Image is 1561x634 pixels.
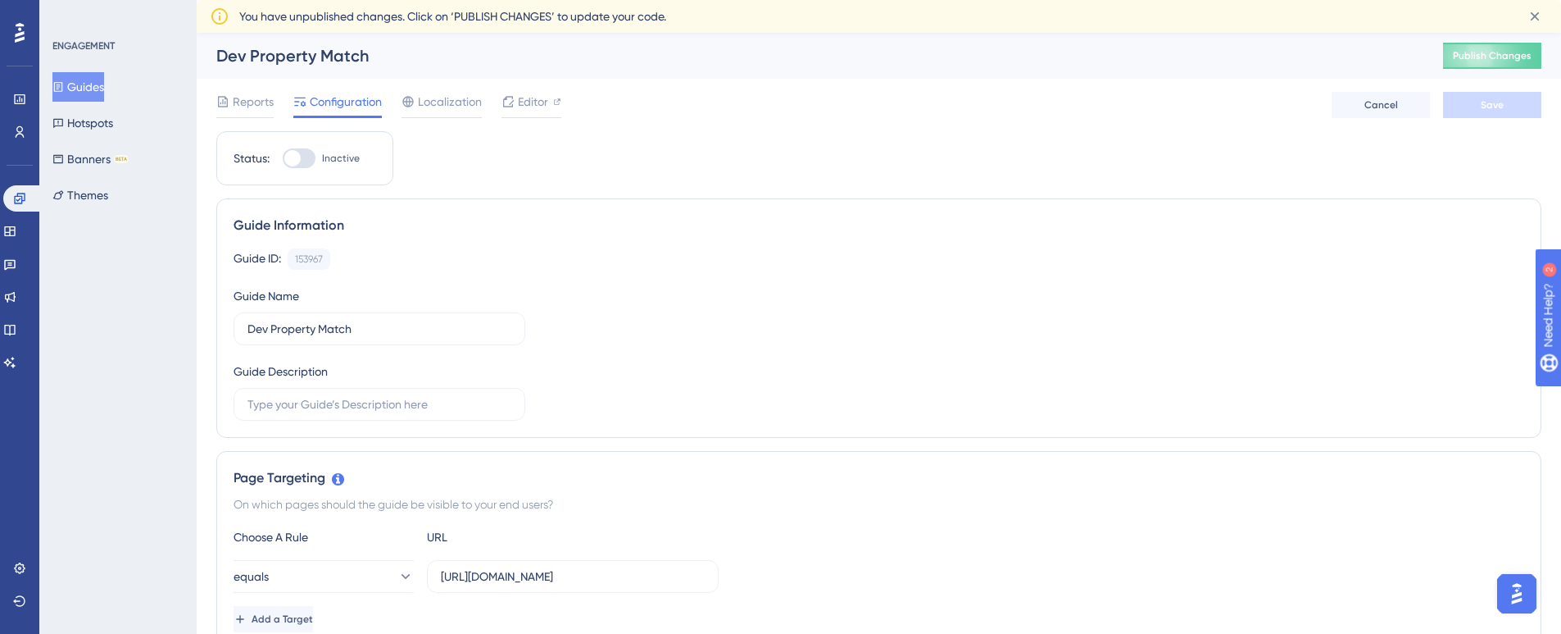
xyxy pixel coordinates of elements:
[234,362,328,381] div: Guide Description
[1443,92,1541,118] button: Save
[322,152,360,165] span: Inactive
[234,560,414,593] button: equals
[234,249,281,270] div: Guide ID:
[234,468,1524,488] div: Page Targeting
[39,4,102,24] span: Need Help?
[239,7,666,26] span: You have unpublished changes. Click on ‘PUBLISH CHANGES’ to update your code.
[234,216,1524,235] div: Guide Information
[1364,98,1398,112] span: Cancel
[234,606,313,632] button: Add a Target
[1332,92,1430,118] button: Cancel
[234,286,299,306] div: Guide Name
[52,108,113,138] button: Hotspots
[114,8,119,21] div: 2
[234,148,270,168] div: Status:
[52,72,104,102] button: Guides
[1492,569,1541,618] iframe: UserGuiding AI Assistant Launcher
[234,495,1524,514] div: On which pages should the guide be visible to your end users?
[310,92,382,112] span: Configuration
[1443,43,1541,69] button: Publish Changes
[1453,49,1532,62] span: Publish Changes
[52,180,108,210] button: Themes
[216,44,1402,67] div: Dev Property Match
[295,253,323,266] div: 153967
[1481,98,1504,112] span: Save
[52,144,129,174] button: BannersBETA
[247,395,511,413] input: Type your Guide’s Description here
[427,527,607,547] div: URL
[441,568,705,586] input: yourwebsite.com/path
[233,92,274,112] span: Reports
[114,155,129,163] div: BETA
[518,92,548,112] span: Editor
[418,92,482,112] span: Localization
[234,567,269,586] span: equals
[52,39,115,52] div: ENGAGEMENT
[252,613,313,626] span: Add a Target
[247,320,511,338] input: Type your Guide’s Name here
[234,527,414,547] div: Choose A Rule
